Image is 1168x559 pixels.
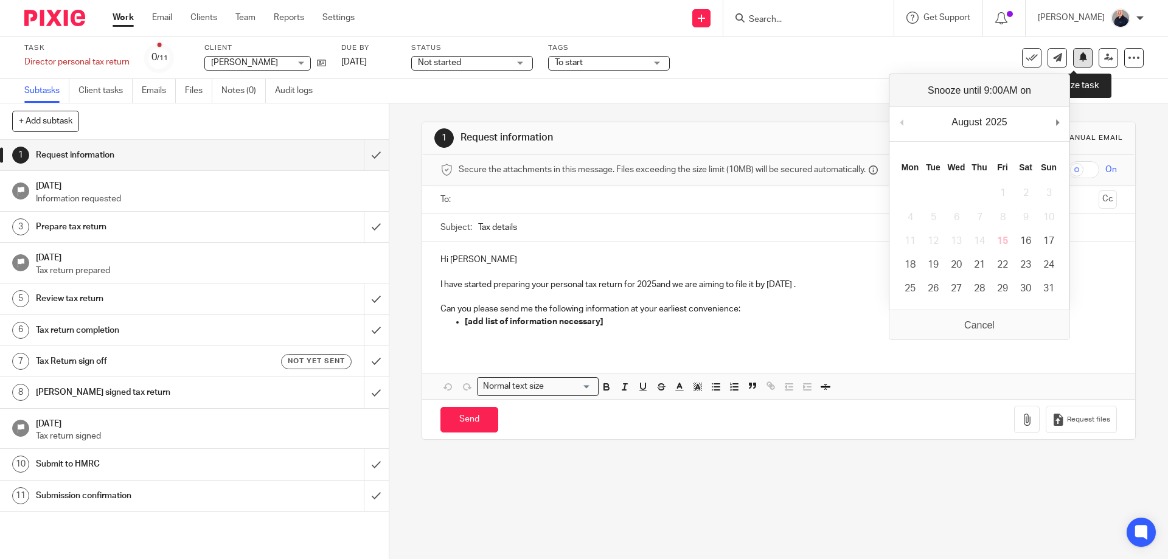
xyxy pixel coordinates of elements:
h1: [DATE] [36,177,377,192]
div: 1 [434,128,454,148]
button: 30 [1014,277,1037,300]
span: Not yet sent [288,356,345,366]
label: To: [440,193,454,206]
a: Work [113,12,134,24]
h1: [DATE] [36,415,377,430]
h1: Tax Return sign off [36,352,246,370]
p: Tax return signed [36,430,377,442]
div: 6 [12,322,29,339]
a: Clients [190,12,217,24]
div: Director personal tax return [24,56,130,68]
span: [DATE] [341,58,367,66]
button: + Add subtask [12,111,79,131]
span: Secure the attachments in this message. Files exceeding the size limit (10MB) will be secured aut... [459,164,866,176]
a: Emails [142,79,176,103]
button: 24 [1037,253,1060,277]
a: Notes (0) [221,79,266,103]
strong: [add list of information necessary] [465,318,603,326]
a: Reports [274,12,304,24]
span: To start [555,58,583,67]
p: Hi [PERSON_NAME] [440,254,1116,266]
div: August [950,113,984,131]
a: Audit logs [275,79,322,103]
div: Manual email [1063,133,1123,143]
a: Team [235,12,255,24]
div: Search for option [477,377,599,396]
p: Can you please send me the following information at your earliest convenience: [440,303,1116,315]
span: Normal text size [480,380,546,393]
abbr: Monday [902,162,919,172]
input: Search for option [547,380,591,393]
h1: Review tax return [36,290,246,308]
abbr: Wednesday [947,162,965,172]
div: 0 [151,50,168,64]
div: 1 [12,147,29,164]
p: Tax return prepared [36,265,377,277]
label: Client [204,43,326,53]
div: 3 [12,218,29,235]
a: Subtasks [24,79,69,103]
h1: [PERSON_NAME] signed tax return [36,383,246,401]
button: Next Month [1051,113,1063,131]
a: Client tasks [78,79,133,103]
div: 5 [12,290,29,307]
button: 19 [922,253,945,277]
a: Settings [322,12,355,24]
span: Request files [1067,415,1110,425]
abbr: Thursday [972,162,987,172]
a: Email [152,12,172,24]
h1: Request information [461,131,805,144]
label: Task [24,43,130,53]
label: Subject: [440,221,472,234]
p: Information requested [36,193,377,205]
span: Not started [418,58,461,67]
button: 31 [1037,277,1060,300]
abbr: Friday [997,162,1008,172]
span: Get Support [923,13,970,22]
p: I have started preparing your personal tax return for 2025and we are aiming to file it by [DATE] . [440,279,1116,291]
h1: Tax return completion [36,321,246,339]
button: 20 [945,253,968,277]
h1: Prepare tax return [36,218,246,236]
button: 29 [991,277,1014,300]
button: Previous Month [895,113,908,131]
div: 7 [12,353,29,370]
div: 2025 [984,113,1009,131]
input: Send [440,407,498,433]
label: Due by [341,43,396,53]
h1: Submission confirmation [36,487,246,505]
label: Status [411,43,533,53]
button: 23 [1014,253,1037,277]
h1: Submit to HMRC [36,455,246,473]
label: Tags [548,43,670,53]
button: 18 [899,253,922,277]
h1: [DATE] [36,249,377,264]
button: Cc [1099,190,1117,209]
abbr: Tuesday [926,162,940,172]
button: 25 [899,277,922,300]
h1: Request information [36,146,246,164]
div: 10 [12,456,29,473]
button: 28 [968,277,991,300]
abbr: Sunday [1041,162,1057,172]
a: Files [185,79,212,103]
img: IMG_8745-0021-copy.jpg [1111,9,1130,28]
div: 8 [12,384,29,401]
button: 16 [1014,229,1037,253]
span: On [1105,164,1117,176]
abbr: Saturday [1019,162,1032,172]
small: /11 [157,55,168,61]
button: 27 [945,277,968,300]
button: 22 [991,253,1014,277]
button: Request files [1046,406,1116,433]
img: Pixie [24,10,85,26]
span: [PERSON_NAME] [211,58,278,67]
div: 11 [12,487,29,504]
input: Search [748,15,857,26]
button: 21 [968,253,991,277]
button: 26 [922,277,945,300]
p: [PERSON_NAME] [1038,12,1105,24]
button: 17 [1037,229,1060,253]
